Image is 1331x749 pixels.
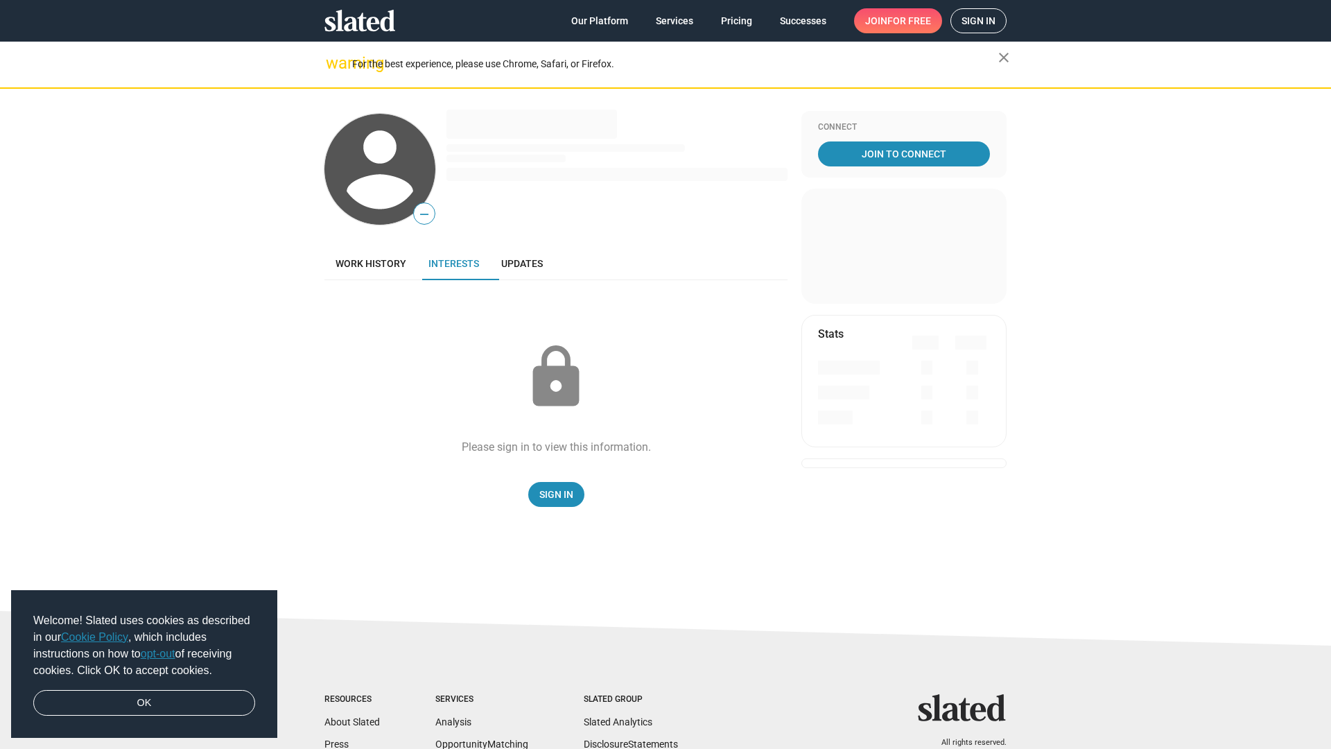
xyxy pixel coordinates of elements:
span: Our Platform [571,8,628,33]
span: Sign In [539,482,573,507]
a: Cookie Policy [61,631,128,643]
a: About Slated [324,716,380,728]
span: Welcome! Slated uses cookies as described in our , which includes instructions on how to of recei... [33,612,255,679]
a: Services [645,8,704,33]
a: Pricing [710,8,763,33]
span: — [414,205,435,223]
a: Slated Analytics [584,716,652,728]
a: Sign In [528,482,584,507]
div: cookieconsent [11,590,277,739]
span: Work history [336,258,406,269]
span: Interests [428,258,479,269]
div: Please sign in to view this information. [462,440,651,454]
a: Updates [490,247,554,280]
span: Sign in [962,9,995,33]
a: Joinfor free [854,8,942,33]
a: Join To Connect [818,141,990,166]
mat-icon: warning [326,55,342,71]
a: Analysis [435,716,471,728]
span: Join [865,8,931,33]
span: Pricing [721,8,752,33]
a: Successes [769,8,837,33]
mat-icon: lock [521,343,591,412]
span: for free [887,8,931,33]
span: Join To Connect [821,141,987,166]
div: Connect [818,122,990,133]
div: Services [435,694,528,705]
a: Interests [417,247,490,280]
span: Updates [501,258,543,269]
a: Work history [324,247,417,280]
mat-icon: close [995,49,1012,66]
div: Resources [324,694,380,705]
span: Services [656,8,693,33]
a: Sign in [950,8,1007,33]
a: opt-out [141,648,175,660]
div: For the best experience, please use Chrome, Safari, or Firefox. [352,55,998,74]
div: Slated Group [584,694,678,705]
a: Our Platform [560,8,639,33]
a: dismiss cookie message [33,690,255,716]
mat-card-title: Stats [818,327,844,341]
span: Successes [780,8,826,33]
